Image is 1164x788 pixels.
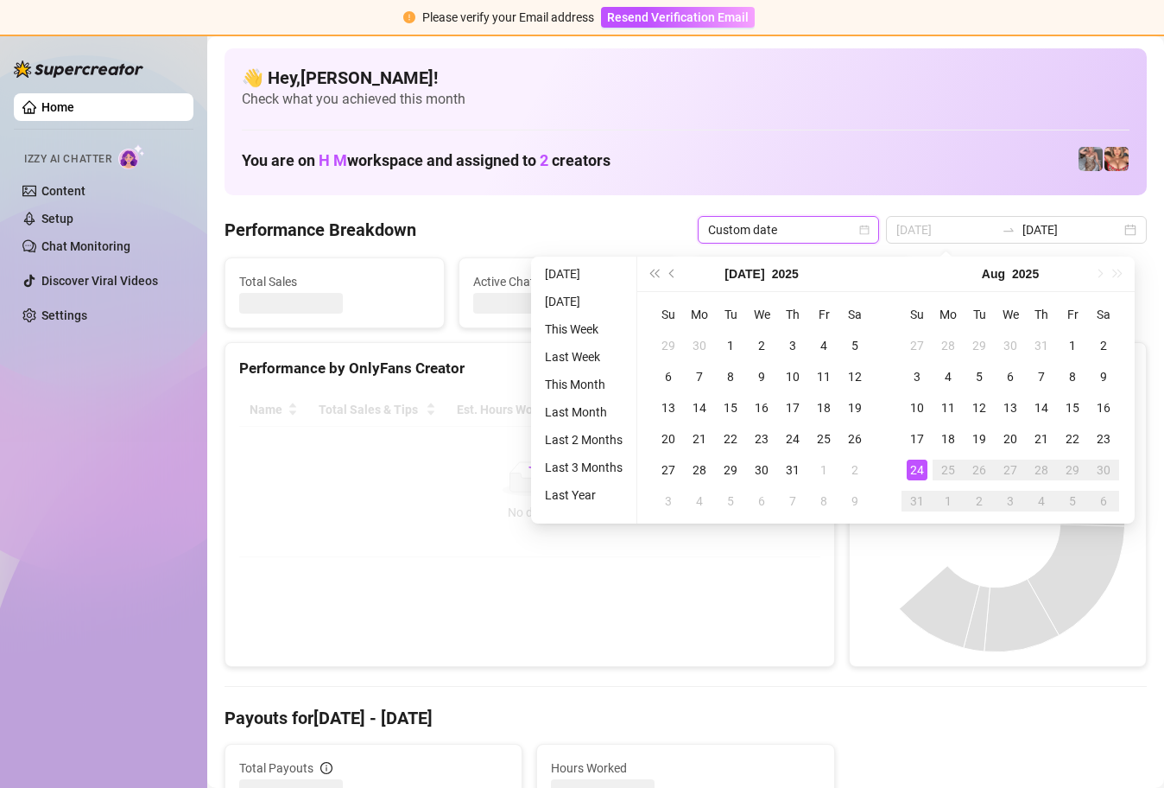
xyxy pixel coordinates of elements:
div: 30 [1093,460,1114,480]
div: 28 [689,460,710,480]
td: 2025-08-12 [964,392,995,423]
div: 11 [813,366,834,387]
div: 31 [782,460,803,480]
td: 2025-07-08 [715,361,746,392]
h4: 👋 Hey, [PERSON_NAME] ! [242,66,1129,90]
img: logo-BBDzfeDw.svg [14,60,143,78]
th: Sa [1088,299,1119,330]
th: Su [653,299,684,330]
td: 2025-09-03 [995,486,1026,517]
div: 3 [907,366,927,387]
div: 9 [845,491,865,512]
div: 14 [689,397,710,418]
td: 2025-08-09 [839,486,870,517]
td: 2025-08-16 [1088,392,1119,423]
td: 2025-07-07 [684,361,715,392]
td: 2025-07-13 [653,392,684,423]
td: 2025-07-28 [933,330,964,361]
div: 25 [938,460,958,480]
span: Custom date [708,217,869,243]
div: 8 [1062,366,1083,387]
div: Please verify your Email address [422,8,594,27]
div: 1 [1062,335,1083,356]
div: 4 [689,491,710,512]
div: 21 [1031,429,1052,449]
div: 5 [1062,491,1083,512]
th: Tu [715,299,746,330]
div: Performance by OnlyFans Creator [239,357,820,380]
td: 2025-08-10 [901,392,933,423]
div: 15 [720,397,741,418]
span: exclamation-circle [403,11,415,23]
td: 2025-08-01 [808,454,839,486]
button: Choose a year [1012,257,1039,291]
td: 2025-07-24 [777,423,808,454]
td: 2025-07-18 [808,392,839,423]
td: 2025-08-26 [964,454,995,486]
div: 3 [782,335,803,356]
div: 6 [751,491,772,512]
div: 8 [813,491,834,512]
div: 21 [689,429,710,449]
td: 2025-08-08 [1057,361,1088,392]
li: [DATE] [538,264,629,284]
li: This Month [538,374,629,395]
li: Last Year [538,485,629,505]
td: 2025-07-30 [746,454,777,486]
div: 12 [845,366,865,387]
div: 5 [969,366,990,387]
div: 30 [1000,335,1021,356]
td: 2025-08-09 [1088,361,1119,392]
h1: You are on workspace and assigned to creators [242,151,610,170]
div: 23 [751,429,772,449]
div: 25 [813,429,834,449]
div: 10 [907,397,927,418]
div: 30 [689,335,710,356]
th: Mo [933,299,964,330]
td: 2025-07-30 [995,330,1026,361]
div: 9 [751,366,772,387]
td: 2025-08-24 [901,454,933,486]
li: Last Week [538,346,629,367]
div: 4 [1031,491,1052,512]
div: 22 [1062,429,1083,449]
td: 2025-08-05 [715,486,746,517]
th: Tu [964,299,995,330]
td: 2025-07-22 [715,423,746,454]
button: Last year (Control + left) [644,257,663,291]
td: 2025-08-22 [1057,423,1088,454]
td: 2025-07-20 [653,423,684,454]
div: 19 [969,429,990,449]
td: 2025-08-08 [808,486,839,517]
li: [DATE] [538,291,629,312]
td: 2025-08-23 [1088,423,1119,454]
td: 2025-07-02 [746,330,777,361]
div: 26 [845,429,865,449]
td: 2025-07-16 [746,392,777,423]
a: Setup [41,212,73,226]
input: Start date [896,220,995,239]
button: Choose a month [724,257,764,291]
div: 2 [1093,335,1114,356]
div: 2 [845,460,865,480]
span: Izzy AI Chatter [24,151,111,168]
td: 2025-07-06 [653,361,684,392]
td: 2025-08-04 [933,361,964,392]
div: 28 [938,335,958,356]
span: calendar [859,225,870,235]
td: 2025-07-05 [839,330,870,361]
h4: Performance Breakdown [225,218,416,242]
div: 1 [720,335,741,356]
span: Check what you achieved this month [242,90,1129,109]
li: Last 3 Months [538,457,629,478]
span: Hours Worked [551,759,819,778]
td: 2025-07-19 [839,392,870,423]
td: 2025-08-17 [901,423,933,454]
li: Last 2 Months [538,429,629,450]
div: 13 [658,397,679,418]
td: 2025-07-17 [777,392,808,423]
td: 2025-07-15 [715,392,746,423]
div: 29 [658,335,679,356]
td: 2025-09-06 [1088,486,1119,517]
a: Home [41,100,74,114]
